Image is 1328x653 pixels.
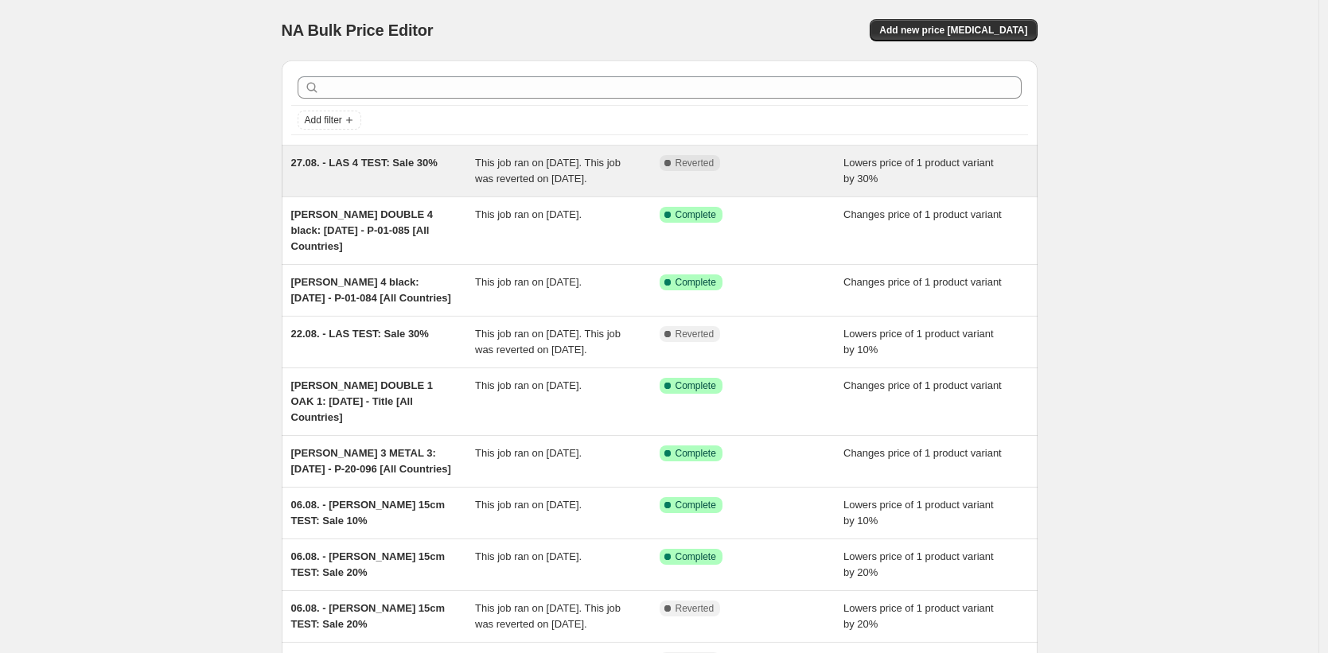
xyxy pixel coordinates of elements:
[676,602,715,615] span: Reverted
[291,550,446,578] span: 06.08. - [PERSON_NAME] 15cm TEST: Sale 20%
[475,499,582,511] span: This job ran on [DATE].
[676,379,716,392] span: Complete
[676,157,715,169] span: Reverted
[475,379,582,391] span: This job ran on [DATE].
[676,550,716,563] span: Complete
[291,328,429,340] span: 22.08. - LAS TEST: Sale 30%
[291,602,446,630] span: 06.08. - [PERSON_NAME] 15cm TEST: Sale 20%
[843,379,1002,391] span: Changes price of 1 product variant
[843,499,994,527] span: Lowers price of 1 product variant by 10%
[291,499,446,527] span: 06.08. - [PERSON_NAME] 15cm TEST: Sale 10%
[843,328,994,356] span: Lowers price of 1 product variant by 10%
[879,24,1027,37] span: Add new price [MEDICAL_DATA]
[843,550,994,578] span: Lowers price of 1 product variant by 20%
[843,447,1002,459] span: Changes price of 1 product variant
[475,276,582,288] span: This job ran on [DATE].
[475,550,582,562] span: This job ran on [DATE].
[475,602,621,630] span: This job ran on [DATE]. This job was reverted on [DATE].
[870,19,1037,41] button: Add new price [MEDICAL_DATA]
[475,208,582,220] span: This job ran on [DATE].
[291,379,433,423] span: [PERSON_NAME] DOUBLE 1 OAK 1: [DATE] - Title [All Countries]
[843,157,994,185] span: Lowers price of 1 product variant by 30%
[291,157,438,169] span: 27.08. - LAS 4 TEST: Sale 30%
[676,276,716,289] span: Complete
[475,328,621,356] span: This job ran on [DATE]. This job was reverted on [DATE].
[676,499,716,511] span: Complete
[676,208,716,221] span: Complete
[843,208,1002,220] span: Changes price of 1 product variant
[843,276,1002,288] span: Changes price of 1 product variant
[291,447,451,475] span: [PERSON_NAME] 3 METAL 3: [DATE] - P-20-096 [All Countries]
[305,114,342,126] span: Add filter
[298,111,361,130] button: Add filter
[291,208,433,252] span: [PERSON_NAME] DOUBLE 4 black: [DATE] - P-01-085 [All Countries]
[843,602,994,630] span: Lowers price of 1 product variant by 20%
[676,447,716,460] span: Complete
[282,21,434,39] span: NA Bulk Price Editor
[475,447,582,459] span: This job ran on [DATE].
[291,276,451,304] span: [PERSON_NAME] 4 black: [DATE] - P-01-084 [All Countries]
[676,328,715,340] span: Reverted
[475,157,621,185] span: This job ran on [DATE]. This job was reverted on [DATE].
